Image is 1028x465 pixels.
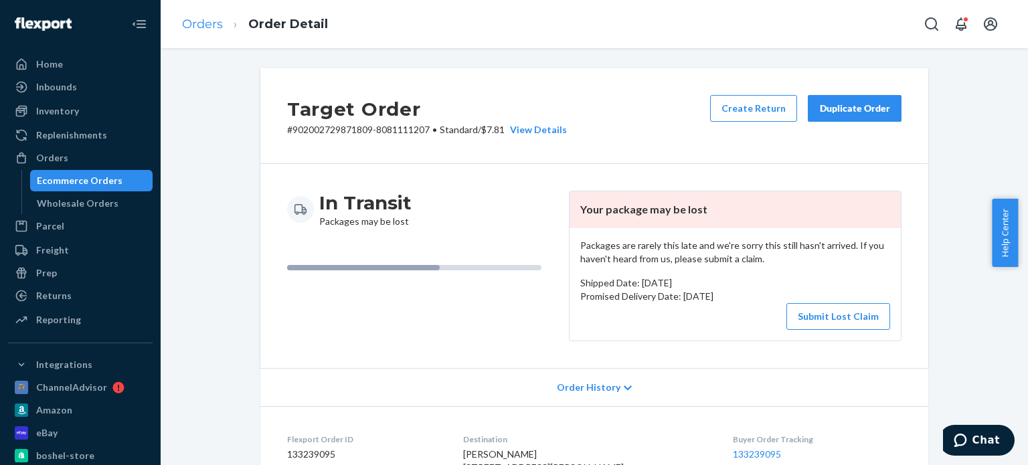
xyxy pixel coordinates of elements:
[287,448,442,461] dd: 133239095
[580,290,890,303] p: Promised Delivery Date: [DATE]
[8,76,153,98] a: Inbounds
[733,434,902,445] dt: Buyer Order Tracking
[8,422,153,444] a: eBay
[948,11,974,37] button: Open notifications
[30,193,153,214] a: Wholesale Orders
[8,124,153,146] a: Replenishments
[580,276,890,290] p: Shipped Date: [DATE]
[733,448,781,460] a: 133239095
[171,5,339,44] ol: breadcrumbs
[505,123,567,136] button: View Details
[992,199,1018,267] button: Help Center
[557,381,620,394] span: Order History
[319,191,412,228] div: Packages may be lost
[819,102,890,115] div: Duplicate Order
[432,124,437,135] span: •
[977,11,1004,37] button: Open account menu
[287,434,442,445] dt: Flexport Order ID
[36,244,69,257] div: Freight
[319,191,412,215] h3: In Transit
[440,124,478,135] span: Standard
[8,240,153,261] a: Freight
[36,358,92,371] div: Integrations
[570,191,901,228] header: Your package may be lost
[182,17,223,31] a: Orders
[36,128,107,142] div: Replenishments
[36,58,63,71] div: Home
[36,266,57,280] div: Prep
[15,17,72,31] img: Flexport logo
[710,95,797,122] button: Create Return
[918,11,945,37] button: Open Search Box
[8,377,153,398] a: ChannelAdvisor
[30,170,153,191] a: Ecommerce Orders
[36,151,68,165] div: Orders
[36,403,72,417] div: Amazon
[248,17,328,31] a: Order Detail
[8,262,153,284] a: Prep
[37,197,118,210] div: Wholesale Orders
[8,100,153,122] a: Inventory
[36,289,72,302] div: Returns
[786,303,890,330] button: Submit Lost Claim
[36,104,79,118] div: Inventory
[126,11,153,37] button: Close Navigation
[463,434,712,445] dt: Destination
[8,309,153,331] a: Reporting
[287,95,567,123] h2: Target Order
[36,426,58,440] div: eBay
[36,449,94,462] div: boshel-store
[287,123,567,136] p: # 902002729871809-8081111207 / $7.81
[37,174,122,187] div: Ecommerce Orders
[36,80,77,94] div: Inbounds
[8,285,153,306] a: Returns
[36,313,81,327] div: Reporting
[8,354,153,375] button: Integrations
[808,95,902,122] button: Duplicate Order
[943,425,1015,458] iframe: Opens a widget where you can chat to one of our agents
[8,54,153,75] a: Home
[8,147,153,169] a: Orders
[36,381,107,394] div: ChannelAdvisor
[8,399,153,421] a: Amazon
[8,215,153,237] a: Parcel
[580,239,890,266] p: Packages are rarely this late and we're sorry this still hasn't arrived. If you haven't heard fro...
[36,219,64,233] div: Parcel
